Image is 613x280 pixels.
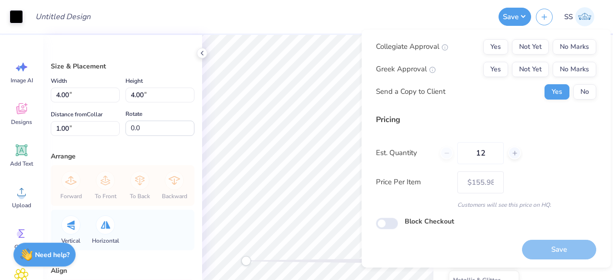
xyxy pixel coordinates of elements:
input: – – [457,142,504,164]
input: Untitled Design [28,7,98,26]
button: Yes [545,84,569,100]
span: Upload [12,202,31,209]
label: Est. Quantity [376,147,433,158]
button: Not Yet [512,62,549,77]
img: Sonia Seth [575,7,594,26]
span: Image AI [11,77,33,84]
div: Align [51,266,194,276]
div: Collegiate Approval [376,41,448,52]
button: No Marks [553,39,596,55]
span: SS [564,11,573,22]
div: Greek Approval [376,64,436,75]
button: No [573,84,596,100]
button: Save [499,8,531,26]
label: Width [51,75,67,87]
label: Block Checkout [405,216,454,226]
label: Height [125,75,143,87]
span: Add Text [10,160,33,168]
div: Send a Copy to Client [376,86,445,97]
span: Horizontal [92,237,119,245]
a: SS [560,7,599,26]
label: Distance from Collar [51,109,102,120]
label: Rotate [125,108,142,120]
button: Yes [483,39,508,55]
label: Price Per Item [376,177,450,188]
div: Customers will see this price on HQ. [376,201,596,209]
button: Not Yet [512,39,549,55]
strong: Need help? [35,250,69,259]
div: Pricing [376,114,596,125]
span: Designs [11,118,32,126]
div: Arrange [51,151,194,161]
button: Yes [483,62,508,77]
button: No Marks [553,62,596,77]
span: Vertical [61,237,80,245]
div: Size & Placement [51,61,194,71]
div: Accessibility label [241,256,251,266]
